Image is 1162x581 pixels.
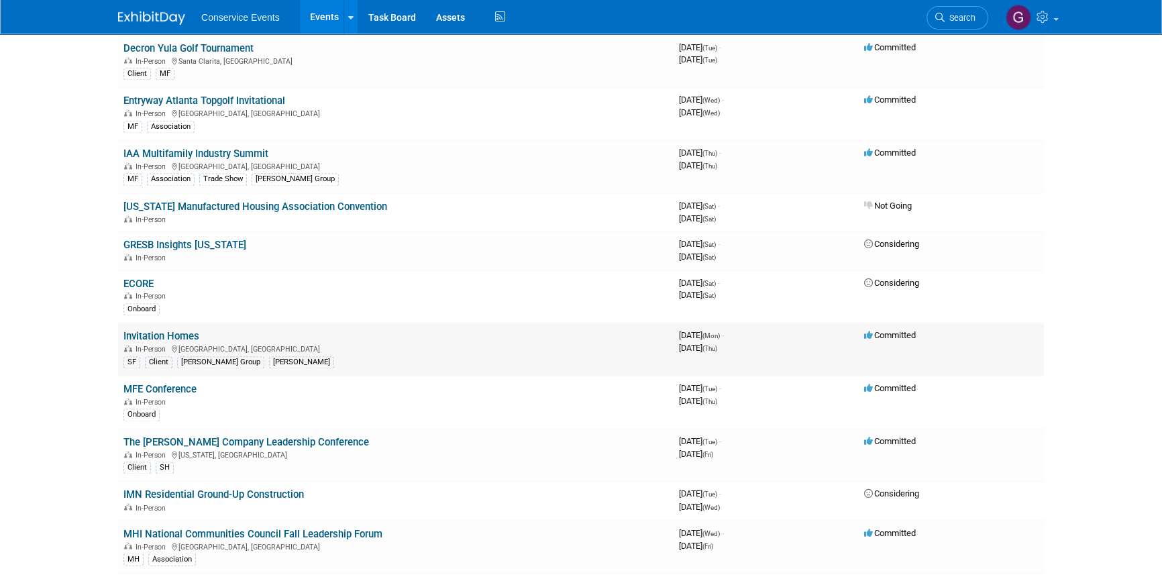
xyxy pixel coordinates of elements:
span: [DATE] [679,527,724,537]
img: In-Person Event [124,542,132,549]
div: [PERSON_NAME] [269,356,334,368]
a: Decron Yula Golf Tournament [123,42,254,54]
a: GRESB Insights [US_STATE] [123,239,246,251]
div: Client [123,462,151,474]
span: (Wed) [702,97,720,104]
div: Trade Show [199,173,247,185]
div: MH [123,553,144,565]
span: - [718,278,720,288]
span: (Thu) [702,150,717,157]
span: [DATE] [679,540,713,550]
span: [DATE] [679,239,720,249]
div: Onboard [123,303,160,315]
div: Onboard [123,409,160,421]
div: [US_STATE], [GEOGRAPHIC_DATA] [123,449,668,460]
span: [DATE] [679,213,716,223]
span: (Sat) [702,215,716,223]
span: (Tue) [702,56,717,64]
span: - [719,383,721,393]
span: (Sat) [702,254,716,261]
span: [DATE] [679,278,720,288]
span: [DATE] [679,396,717,406]
span: - [719,436,721,446]
span: (Wed) [702,503,720,511]
span: [DATE] [679,252,716,262]
span: In-Person [136,345,170,354]
span: - [718,239,720,249]
span: In-Person [136,162,170,171]
span: Committed [864,330,916,340]
span: [DATE] [679,383,721,393]
span: (Thu) [702,345,717,352]
span: Considering [864,278,919,288]
a: The [PERSON_NAME] Company Leadership Conference [123,436,369,448]
span: (Thu) [702,162,717,170]
div: MF [123,121,142,133]
span: Considering [864,488,919,498]
img: Gayle Reese [1006,5,1031,30]
a: IAA Multifamily Industry Summit [123,148,268,160]
div: Association [147,121,195,133]
span: (Sat) [702,203,716,210]
span: (Thu) [702,398,717,405]
span: In-Person [136,451,170,460]
div: Santa Clarita, [GEOGRAPHIC_DATA] [123,55,668,66]
div: [GEOGRAPHIC_DATA], [GEOGRAPHIC_DATA] [123,540,668,551]
img: In-Person Event [124,398,132,405]
span: (Wed) [702,529,720,537]
span: [DATE] [679,290,716,300]
a: MHI National Communities Council Fall Leadership Forum [123,527,382,539]
div: [GEOGRAPHIC_DATA], [GEOGRAPHIC_DATA] [123,160,668,171]
span: (Mon) [702,332,720,339]
div: Association [147,173,195,185]
span: [DATE] [679,95,724,105]
span: [DATE] [679,54,717,64]
span: In-Person [136,542,170,551]
span: (Tue) [702,44,717,52]
span: In-Person [136,215,170,224]
span: [DATE] [679,330,724,340]
img: In-Person Event [124,215,132,222]
span: - [722,95,724,105]
span: [DATE] [679,488,721,498]
span: (Sat) [702,280,716,287]
a: ECORE [123,278,154,290]
span: In-Person [136,503,170,512]
span: Search [945,13,975,23]
img: In-Person Event [124,345,132,352]
span: - [719,42,721,52]
div: Client [145,356,172,368]
a: Search [927,6,988,30]
img: In-Person Event [124,451,132,458]
span: [DATE] [679,160,717,170]
img: In-Person Event [124,57,132,64]
span: (Sat) [702,292,716,299]
div: [PERSON_NAME] Group [177,356,264,368]
div: SF [123,356,140,368]
span: Not Going [864,201,912,211]
a: MFE Conference [123,383,197,395]
span: (Fri) [702,542,713,549]
span: Committed [864,383,916,393]
span: - [722,527,724,537]
span: - [718,201,720,211]
span: [DATE] [679,148,721,158]
span: (Sat) [702,241,716,248]
span: Committed [864,148,916,158]
span: In-Person [136,254,170,262]
span: [DATE] [679,501,720,511]
span: - [722,330,724,340]
span: In-Person [136,398,170,407]
div: [GEOGRAPHIC_DATA], [GEOGRAPHIC_DATA] [123,107,668,118]
div: SH [156,462,174,474]
span: (Tue) [702,385,717,392]
span: [DATE] [679,42,721,52]
a: Invitation Homes [123,330,199,342]
span: - [719,148,721,158]
span: (Wed) [702,109,720,117]
span: [DATE] [679,449,713,459]
span: Considering [864,239,919,249]
div: [GEOGRAPHIC_DATA], [GEOGRAPHIC_DATA] [123,343,668,354]
img: In-Person Event [124,503,132,510]
a: Entryway Atlanta Topgolf Invitational [123,95,285,107]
